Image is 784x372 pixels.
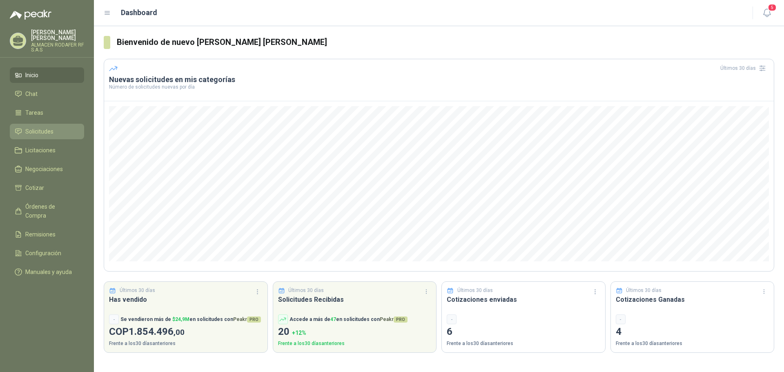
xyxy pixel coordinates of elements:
[10,161,84,177] a: Negociaciones
[174,327,185,337] span: ,00
[616,324,769,340] p: 4
[247,316,261,323] span: PRO
[25,165,63,174] span: Negociaciones
[447,340,600,347] p: Frente a los 30 días anteriores
[25,127,53,136] span: Solicitudes
[10,124,84,139] a: Solicitudes
[616,340,769,347] p: Frente a los 30 días anteriores
[447,324,600,340] p: 6
[120,287,155,294] p: Últimos 30 días
[25,71,38,80] span: Inicio
[25,249,61,258] span: Configuración
[172,316,189,322] span: $ 24,9M
[129,326,185,337] span: 1.854.496
[233,316,261,322] span: Peakr
[25,230,56,239] span: Remisiones
[447,294,600,305] h3: Cotizaciones enviadas
[10,245,84,261] a: Configuración
[109,324,263,340] p: COP
[447,314,457,324] div: -
[292,330,306,336] span: + 12 %
[109,75,769,85] h3: Nuevas solicitudes en mis categorías
[109,314,119,324] div: -
[278,324,432,340] p: 20
[457,287,493,294] p: Últimos 30 días
[720,62,769,75] div: Últimos 30 días
[616,314,626,324] div: -
[31,29,84,41] p: [PERSON_NAME] [PERSON_NAME]
[10,105,84,120] a: Tareas
[278,340,432,347] p: Frente a los 30 días anteriores
[10,199,84,223] a: Órdenes de Compra
[759,6,774,20] button: 5
[109,340,263,347] p: Frente a los 30 días anteriores
[380,316,408,322] span: Peakr
[10,10,51,20] img: Logo peakr
[109,294,263,305] h3: Has vendido
[25,202,76,220] span: Órdenes de Compra
[121,7,157,18] h1: Dashboard
[10,180,84,196] a: Cotizar
[10,143,84,158] a: Licitaciones
[616,294,769,305] h3: Cotizaciones Ganadas
[25,108,43,117] span: Tareas
[25,89,38,98] span: Chat
[290,316,408,323] p: Accede a más de en solicitudes con
[394,316,408,323] span: PRO
[768,4,777,11] span: 5
[120,316,261,323] p: Se vendieron más de en solicitudes con
[288,287,324,294] p: Últimos 30 días
[31,42,84,52] p: ALMACEN RODAFER RF S.A.S
[10,86,84,102] a: Chat
[10,67,84,83] a: Inicio
[626,287,661,294] p: Últimos 30 días
[330,316,336,322] span: 47
[25,183,44,192] span: Cotizar
[10,264,84,280] a: Manuales y ayuda
[109,85,769,89] p: Número de solicitudes nuevas por día
[278,294,432,305] h3: Solicitudes Recibidas
[117,36,774,49] h3: Bienvenido de nuevo [PERSON_NAME] [PERSON_NAME]
[25,146,56,155] span: Licitaciones
[10,227,84,242] a: Remisiones
[25,267,72,276] span: Manuales y ayuda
